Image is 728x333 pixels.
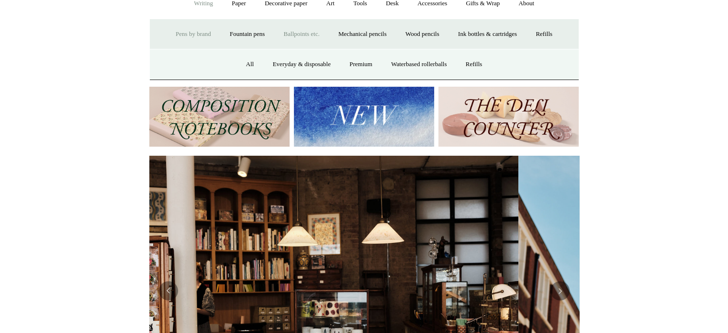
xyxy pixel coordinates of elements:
a: Wood pencils [397,22,448,47]
button: Next [550,281,570,300]
a: Everyday & disposable [264,52,339,77]
a: Waterbased rollerballs [382,52,455,77]
a: Mechanical pencils [330,22,395,47]
button: Previous [159,281,178,300]
a: Fountain pens [221,22,273,47]
img: 202302 Composition ledgers.jpg__PID:69722ee6-fa44-49dd-a067-31375e5d54ec [149,87,290,147]
a: Premium [341,52,381,77]
a: Ink bottles & cartridges [449,22,526,47]
img: The Deli Counter [438,87,579,147]
a: Pens by brand [167,22,220,47]
a: Refills [457,52,491,77]
a: All [237,52,263,77]
a: Ballpoints etc. [275,22,328,47]
a: Refills [527,22,561,47]
img: New.jpg__PID:f73bdf93-380a-4a35-bcfe-7823039498e1 [294,87,434,147]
